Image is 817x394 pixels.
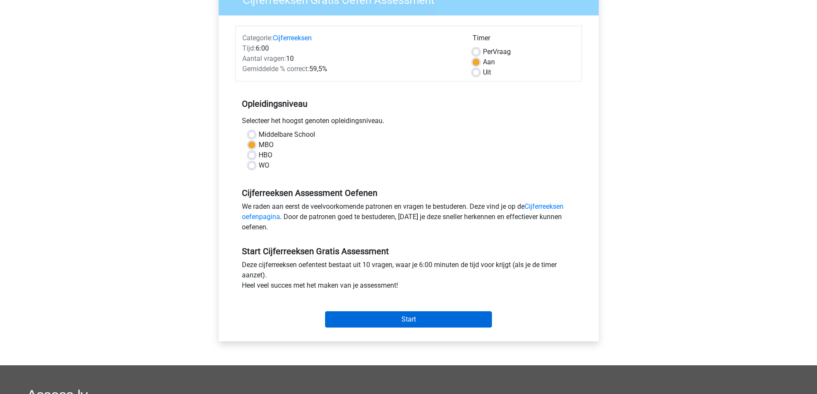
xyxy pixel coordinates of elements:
[236,43,466,54] div: 6:00
[483,47,511,57] label: Vraag
[483,48,493,56] span: Per
[325,311,492,328] input: Start
[273,34,312,42] a: Cijferreeksen
[236,64,466,74] div: 59,5%
[242,34,273,42] span: Categorie:
[242,65,309,73] span: Gemiddelde % correct:
[235,116,582,129] div: Selecteer het hoogst genoten opleidingsniveau.
[259,140,274,150] label: MBO
[242,95,576,112] h5: Opleidingsniveau
[259,150,272,160] label: HBO
[235,202,582,236] div: We raden aan eerst de veelvoorkomende patronen en vragen te bestuderen. Deze vind je op de . Door...
[483,67,491,78] label: Uit
[483,57,495,67] label: Aan
[242,54,286,63] span: Aantal vragen:
[236,54,466,64] div: 10
[473,33,575,47] div: Timer
[242,44,256,52] span: Tijd:
[242,246,576,256] h5: Start Cijferreeksen Gratis Assessment
[259,129,315,140] label: Middelbare School
[242,188,576,198] h5: Cijferreeksen Assessment Oefenen
[259,160,269,171] label: WO
[235,260,582,294] div: Deze cijferreeksen oefentest bestaat uit 10 vragen, waar je 6:00 minuten de tijd voor krijgt (als...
